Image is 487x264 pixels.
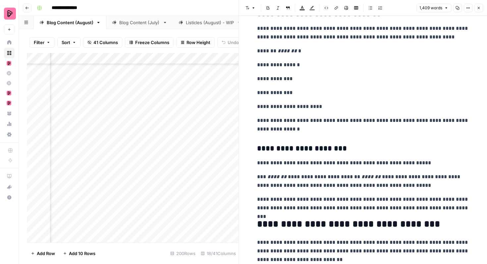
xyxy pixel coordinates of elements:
a: Listicles (August) - WIP [173,16,247,29]
span: 1,409 words [419,5,442,11]
button: 1,409 words [416,4,451,12]
div: Blog Content (August) [47,19,93,26]
a: Home [4,37,15,48]
img: mhz6d65ffplwgtj76gcfkrq5icux [7,101,11,105]
button: Help + Support [4,192,15,203]
button: 41 Columns [83,37,122,48]
a: Blog Content (August) [34,16,106,29]
button: Undo [217,37,243,48]
span: Add Row [37,250,55,257]
button: Row Height [176,37,215,48]
span: Undo [228,39,239,46]
div: 18/41 Columns [198,248,239,259]
div: What's new? [4,182,14,192]
button: Sort [57,37,81,48]
span: Freeze Columns [135,39,169,46]
button: Workspace: Preply [4,5,15,22]
div: Listicles (August) - WIP [186,19,234,26]
button: Filter [29,37,55,48]
div: Blog Content (July) [119,19,160,26]
img: Preply Logo [4,8,16,20]
button: Add Row [27,248,59,259]
button: What's new? [4,182,15,192]
button: Add 10 Rows [59,248,99,259]
a: Usage [4,119,15,129]
a: AirOps Academy [4,171,15,182]
a: Browse [4,48,15,58]
span: Row Height [187,39,210,46]
img: mhz6d65ffplwgtj76gcfkrq5icux [7,61,11,66]
div: 200 Rows [168,248,198,259]
span: Sort [62,39,70,46]
a: Blog Content (July) [106,16,173,29]
span: Add 10 Rows [69,250,95,257]
img: mhz6d65ffplwgtj76gcfkrq5icux [7,91,11,95]
span: 41 Columns [93,39,118,46]
span: Filter [34,39,44,46]
a: Settings [4,129,15,140]
button: Freeze Columns [125,37,174,48]
a: Your Data [4,108,15,119]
